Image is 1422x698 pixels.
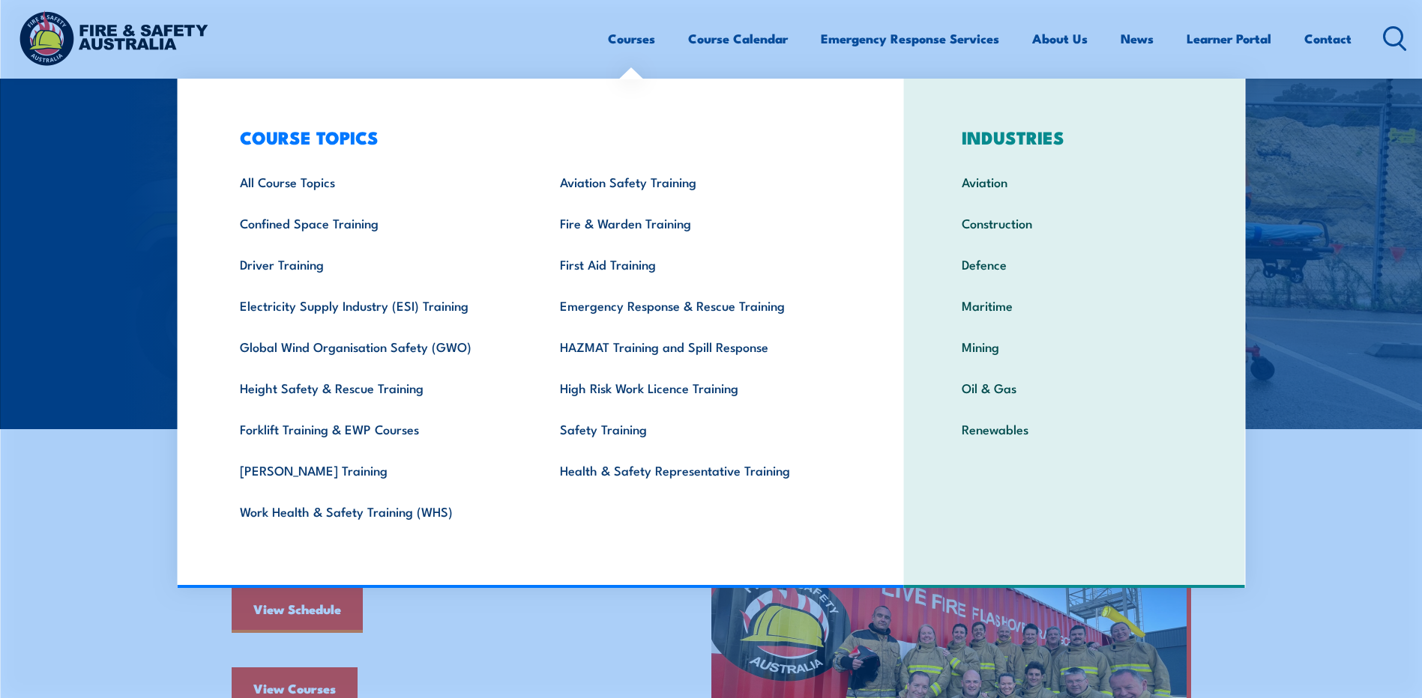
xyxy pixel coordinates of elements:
[939,285,1211,326] a: Maritime
[232,588,363,633] a: View Schedule
[688,19,788,58] a: Course Calendar
[1187,19,1271,58] a: Learner Portal
[1121,19,1154,58] a: News
[537,367,857,408] a: High Risk Work Licence Training
[217,161,537,202] a: All Course Topics
[939,127,1211,148] h3: INDUSTRIES
[821,19,999,58] a: Emergency Response Services
[537,202,857,243] a: Fire & Warden Training
[537,285,857,326] a: Emergency Response & Rescue Training
[217,285,537,326] a: Electricity Supply Industry (ESI) Training
[217,243,537,285] a: Driver Training
[1304,19,1352,58] a: Contact
[939,326,1211,367] a: Mining
[939,202,1211,243] a: Construction
[537,243,857,285] a: First Aid Training
[217,326,537,367] a: Global Wind Organisation Safety (GWO)
[939,408,1211,449] a: Renewables
[217,202,537,243] a: Confined Space Training
[939,243,1211,285] a: Defence
[537,161,857,202] a: Aviation Safety Training
[939,367,1211,408] a: Oil & Gas
[537,326,857,367] a: HAZMAT Training and Spill Response
[217,449,537,491] a: [PERSON_NAME] Training
[1032,19,1088,58] a: About Us
[217,367,537,408] a: Height Safety & Rescue Training
[939,161,1211,202] a: Aviation
[537,408,857,449] a: Safety Training
[217,491,537,532] a: Work Health & Safety Training (WHS)
[608,19,655,58] a: Courses
[217,408,537,449] a: Forklift Training & EWP Courses
[537,449,857,491] a: Health & Safety Representative Training
[217,127,857,148] h3: COURSE TOPICS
